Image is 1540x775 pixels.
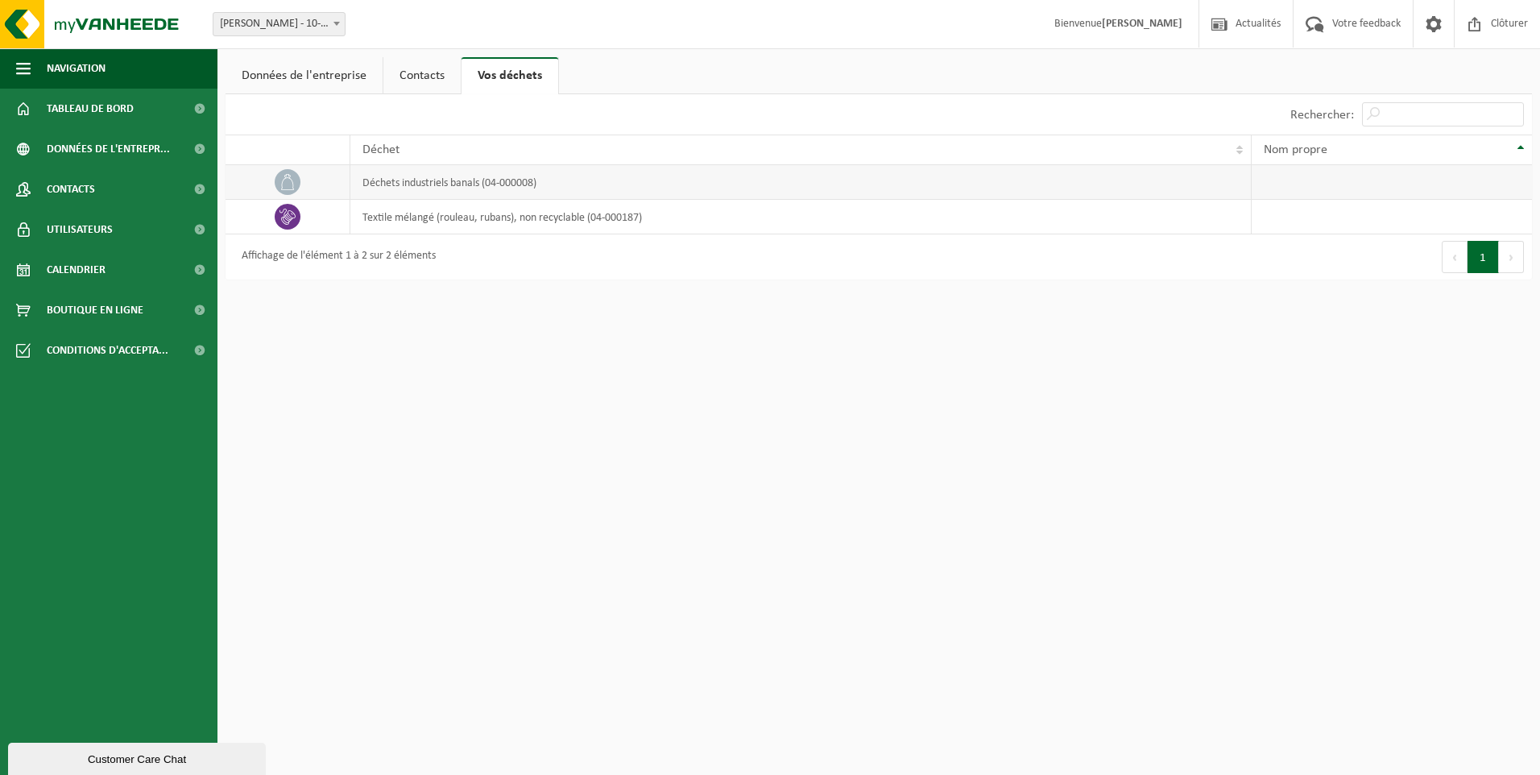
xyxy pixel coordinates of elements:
[383,57,461,94] a: Contacts
[1264,143,1327,156] span: Nom propre
[234,242,436,271] div: Affichage de l'élément 1 à 2 sur 2 éléments
[1102,18,1182,30] strong: [PERSON_NAME]
[47,250,106,290] span: Calendrier
[226,57,383,94] a: Données de l'entreprise
[1468,241,1499,273] button: 1
[1499,241,1524,273] button: Next
[8,740,269,775] iframe: chat widget
[47,129,170,169] span: Données de l'entrepr...
[47,89,134,129] span: Tableau de bord
[1442,241,1468,273] button: Previous
[47,169,95,209] span: Contacts
[47,209,113,250] span: Utilisateurs
[462,57,558,94] a: Vos déchets
[213,12,346,36] span: ELIS NORD - 10-788341
[362,143,399,156] span: Déchet
[350,200,1252,234] td: textile mélangé (rouleau, rubans), non recyclable (04-000187)
[1290,109,1354,122] label: Rechercher:
[47,290,143,330] span: Boutique en ligne
[213,13,345,35] span: ELIS NORD - 10-788341
[350,165,1252,200] td: déchets industriels banals (04-000008)
[47,330,168,371] span: Conditions d'accepta...
[47,48,106,89] span: Navigation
